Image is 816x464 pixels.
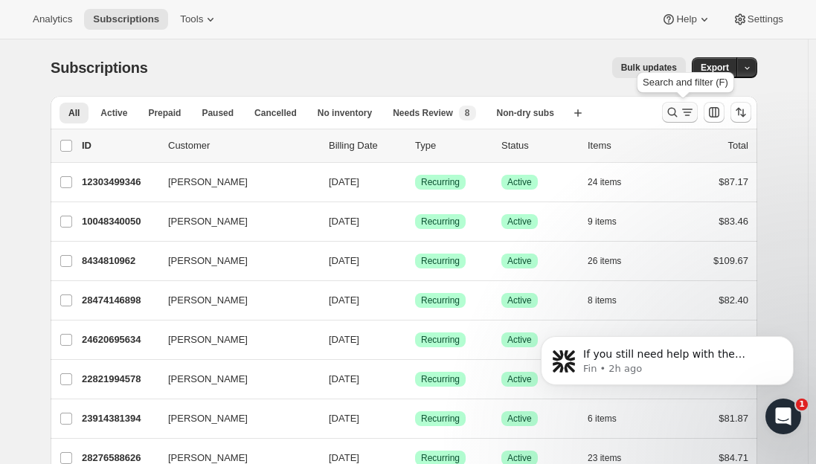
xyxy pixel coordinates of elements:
[180,13,203,25] span: Tools
[566,103,590,123] button: Create new view
[149,312,298,372] button: Messages
[168,214,248,229] span: [PERSON_NAME]
[231,305,249,323] img: Profile image for Fin
[187,24,217,54] img: Profile image for Adrian
[57,349,91,360] span: Home
[704,102,725,123] button: Customize table column order and visibility
[148,107,181,119] span: Prepaid
[33,13,72,25] span: Analytics
[82,290,748,311] div: 28474146898[PERSON_NAME][DATE]SuccessRecurringSuccessActive8 items$82.40
[82,214,156,229] p: 10048340050
[329,373,359,384] span: [DATE]
[765,399,801,434] iframe: Intercom live chat
[415,138,489,153] div: Type
[82,175,156,190] p: 12303499346
[168,372,248,387] span: [PERSON_NAME]
[202,107,234,119] span: Paused
[588,290,633,311] button: 8 items
[507,255,532,267] span: Active
[82,369,748,390] div: 22821994578[PERSON_NAME][DATE]SuccessRecurringSuccessActive15 items$112.79
[719,452,748,463] span: $84.71
[329,413,359,424] span: [DATE]
[497,107,554,119] span: Non-dry subs
[719,216,748,227] span: $83.46
[159,289,308,312] button: [PERSON_NAME]
[51,59,148,76] span: Subscriptions
[421,452,460,464] span: Recurring
[421,255,460,267] span: Recurring
[329,294,359,306] span: [DATE]
[588,211,633,232] button: 9 items
[329,176,359,187] span: [DATE]
[84,9,168,30] button: Subscriptions
[168,411,248,426] span: [PERSON_NAME]
[507,294,532,306] span: Active
[82,329,748,350] div: 24620695634[PERSON_NAME][DATE]SuccessRecurringSuccessActive11 items$82.78
[82,251,748,271] div: 8434810962[PERSON_NAME][DATE]SuccessRecurringSuccessActive26 items$109.67
[93,13,159,25] span: Subscriptions
[159,367,308,391] button: [PERSON_NAME]
[30,156,268,181] p: How can we help?
[30,298,225,314] div: Ask a question
[168,175,248,190] span: [PERSON_NAME]
[82,411,156,426] p: 23914381394
[507,452,532,464] span: Active
[16,222,282,277] div: Profile image for FinIf you still need help with the bundle.subtitle metafield or have any other ...
[159,328,308,352] button: [PERSON_NAME]
[421,216,460,228] span: Recurring
[421,294,460,306] span: Recurring
[507,334,532,346] span: Active
[168,138,317,153] p: Customer
[507,216,532,228] span: Active
[329,216,359,227] span: [DATE]
[82,138,748,153] div: IDCustomerBilling DateTypeStatusItemsTotal
[588,255,621,267] span: 26 items
[15,200,283,278] div: Recent messageProfile image for FinIf you still need help with the bundle.subtitle metafield or h...
[724,9,792,30] button: Settings
[588,138,662,153] div: Items
[100,107,127,119] span: Active
[588,172,637,193] button: 24 items
[82,138,156,153] p: ID
[329,138,403,153] p: Billing Date
[518,305,816,424] iframe: Intercom notifications message
[612,57,686,78] button: Bulk updates
[421,413,460,425] span: Recurring
[588,216,617,228] span: 9 items
[588,251,637,271] button: 26 items
[24,9,81,30] button: Analytics
[84,250,126,265] div: • 2h ago
[329,255,359,266] span: [DATE]
[168,332,248,347] span: [PERSON_NAME]
[588,294,617,306] span: 8 items
[588,176,621,188] span: 24 items
[159,170,308,194] button: [PERSON_NAME]
[159,24,189,54] img: Profile image for Facundo
[329,452,359,463] span: [DATE]
[421,176,460,188] span: Recurring
[465,107,470,119] span: 8
[159,249,308,273] button: [PERSON_NAME]
[662,102,698,123] button: Search and filter results
[507,176,532,188] span: Active
[501,138,576,153] p: Status
[159,407,308,431] button: [PERSON_NAME]
[198,349,249,360] span: Messages
[168,293,248,308] span: [PERSON_NAME]
[168,254,248,268] span: [PERSON_NAME]
[692,57,738,78] button: Export
[256,24,283,51] div: Close
[719,294,748,306] span: $82.40
[507,373,532,385] span: Active
[82,332,156,347] p: 24620695634
[730,102,751,123] button: Sort the results
[507,413,532,425] span: Active
[421,373,460,385] span: Recurring
[652,9,720,30] button: Help
[748,13,783,25] span: Settings
[30,213,267,228] div: Recent message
